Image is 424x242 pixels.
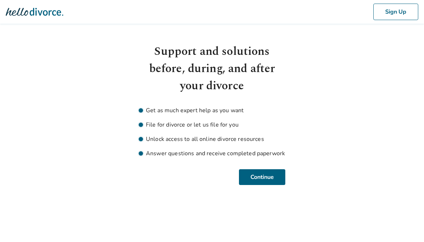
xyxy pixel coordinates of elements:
[139,120,285,129] li: File for divorce or let us file for you
[139,149,285,158] li: Answer questions and receive completed paperwork
[139,106,285,115] li: Get as much expert help as you want
[6,5,63,19] img: Hello Divorce Logo
[373,4,418,20] button: Sign Up
[139,43,285,95] h1: Support and solutions before, during, and after your divorce
[239,169,285,185] button: Continue
[139,135,285,143] li: Unlock access to all online divorce resources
